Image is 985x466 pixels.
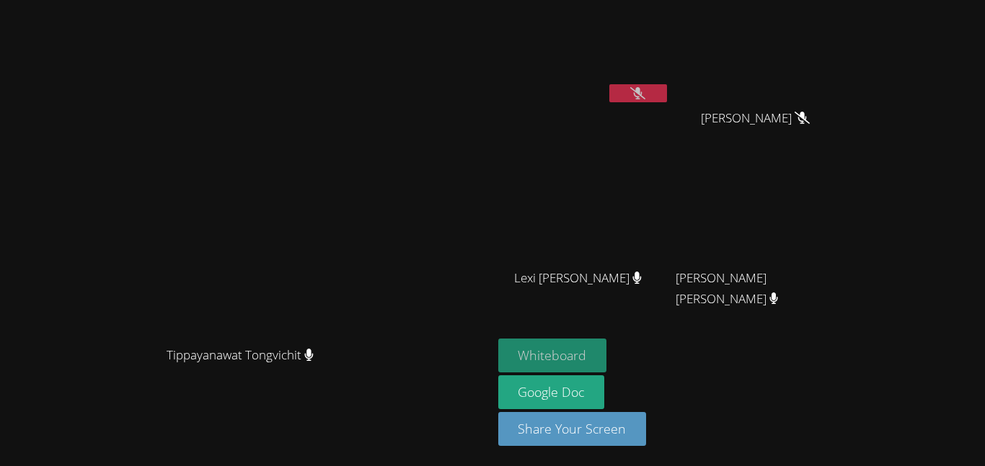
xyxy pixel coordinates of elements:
span: [PERSON_NAME] [PERSON_NAME] [676,268,836,310]
a: Google Doc [498,375,605,409]
span: [PERSON_NAME] [701,108,810,129]
span: Lexi [PERSON_NAME] [514,268,642,289]
span: Tippayanawat Tongvichit [167,345,314,366]
button: Whiteboard [498,339,607,372]
button: Share Your Screen [498,412,647,446]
